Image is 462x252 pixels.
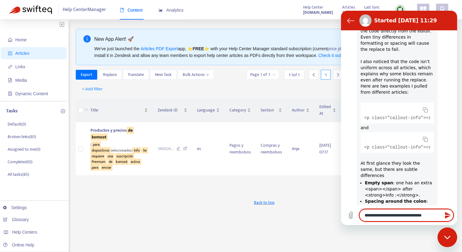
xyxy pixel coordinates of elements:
span: Edited At [319,103,331,117]
span: Articles [342,4,355,11]
button: Export [76,70,97,80]
span: Productos y precios [90,127,134,141]
b: FREE [193,46,204,51]
span: Help Center Manager [63,4,106,16]
p: Broken links ( 85 ) [8,134,36,140]
a: Glossary [3,217,29,222]
sqkw: dispositivos [90,147,111,153]
sqkw: komoot [115,159,129,165]
span: link [8,65,12,69]
span: file-image [8,78,12,82]
span: down [206,73,209,76]
sqkw: requiere [90,153,105,159]
div: 1 [321,70,331,80]
sqkw: suscripción [115,153,134,159]
span: Author [292,107,305,114]
th: Edited At [314,99,341,122]
span: plus-circle [61,109,65,113]
span: Section [261,107,277,114]
span: + Add filter [82,85,103,93]
sqkw: para [92,141,101,148]
button: Replace [98,70,122,80]
span: [DATE] 07:17 [319,142,331,156]
a: Check it out! [318,53,342,58]
th: Language [192,99,225,122]
sqkw: de [127,127,134,134]
sqkw: activa [130,159,141,165]
code: <p class="callout-info"><span class="callout__icon icon icon-info"></span><strong>Info :</strong>... [23,104,89,110]
span: Translate [128,71,144,78]
sqkw: Info [133,147,141,153]
span: Last Sync [364,4,380,11]
th: Section [256,99,287,122]
span: 1 - 1 of 1 [289,72,299,78]
p: All tasks ( 85 ) [8,171,29,178]
a: [DOMAIN_NAME] [303,9,333,16]
p: Completed ( 0 ) [8,159,32,165]
sqkw: una [106,153,114,159]
span: down [84,108,88,111]
button: Upload file [4,198,16,211]
img: sync.dc5367851b00ba804db3.png [396,6,404,13]
code: <p class="callout-info"><span class="callout__icon icon icon-info"></span><strong>Info : </strong... [23,134,89,140]
iframe: Messaging window [341,11,457,225]
button: Translate [123,70,149,80]
span: account-book [8,51,12,55]
span: 360024 ... [158,145,174,152]
sqkw: de [108,159,114,165]
p: Tasks [6,107,18,115]
span: Home [15,37,27,42]
span: Zendesk ID [158,107,182,114]
th: Author [287,99,314,122]
div: New App Alert! 🚀 [94,35,439,43]
span: Help Centers [12,230,37,235]
sqkw: Premium [90,159,107,165]
a: price plans [328,46,348,51]
span: Title [90,107,143,114]
span: Export [81,71,92,78]
th: Title [86,99,153,122]
td: Anja [287,122,314,176]
td: Pagos y reembolsos [225,122,256,176]
div: ( seleccionados) : [90,141,148,171]
p: Default ( 0 ) [8,121,26,127]
li: : one has an extra <span></span> after <strong>Info :</strong>. [24,169,93,187]
span: Category [229,107,246,114]
a: Settings [3,205,27,210]
span: home [8,38,12,42]
th: Zendesk ID [153,99,192,122]
button: Bulk Actionsdown [178,70,214,80]
span: Back to top [254,199,274,206]
span: Dynamic Content [15,91,48,96]
span: book [120,8,124,12]
span: Replace [103,71,117,78]
span: container [8,92,12,96]
img: Swifteq [9,6,52,14]
sqkw: Se [142,147,148,153]
span: Language [197,107,215,114]
button: + Add filter [77,84,108,94]
td: Compras y reembolsos [256,122,287,176]
span: Links [15,64,25,69]
li: : Info : before </strong> [24,187,93,200]
span: Analytics [159,8,184,13]
span: appstore [420,6,427,13]
sqkw: enviar [101,164,112,171]
span: Content [120,8,143,13]
p: Assigned to me ( 0 ) [8,146,40,152]
span: info-circle [83,35,91,43]
span: user [438,6,446,13]
sqkw: para [90,164,100,171]
span: area-chart [159,8,163,12]
strong: Empty span [24,170,52,175]
button: Send message [100,198,112,211]
a: Online Help [3,243,34,247]
strong: 1697 [342,9,350,16]
td: es [192,122,225,176]
strong: [DATE] 01:29 [364,9,386,16]
span: left [312,73,316,77]
a: Articles PDF Export [141,46,178,51]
